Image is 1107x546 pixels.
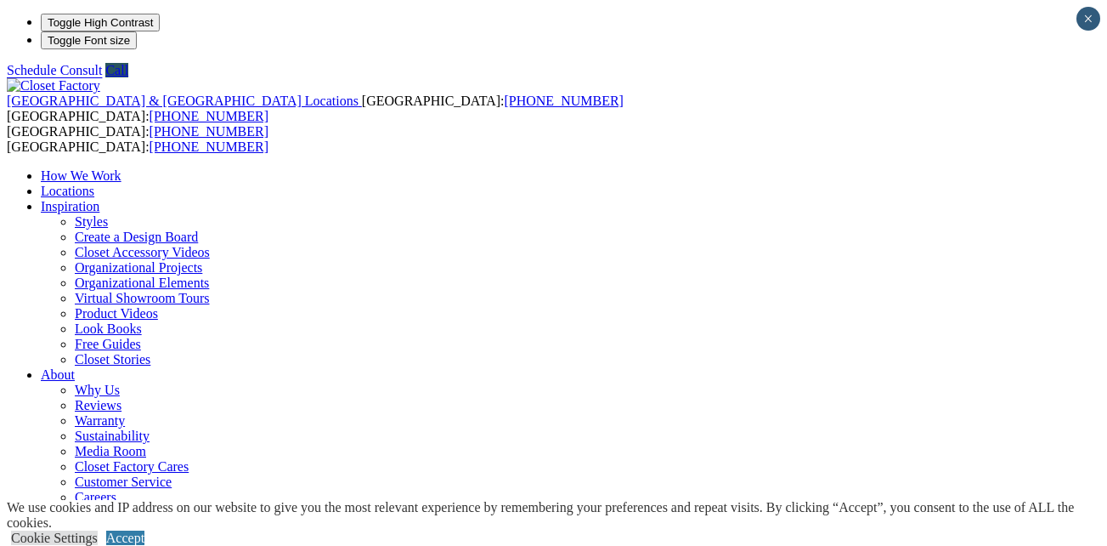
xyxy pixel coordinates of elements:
[75,321,142,336] a: Look Books
[150,124,268,139] a: [PHONE_NUMBER]
[41,199,99,213] a: Inspiration
[75,459,189,474] a: Closet Factory Cares
[75,429,150,443] a: Sustainability
[75,230,198,244] a: Create a Design Board
[75,245,210,259] a: Closet Accessory Videos
[7,500,1107,531] div: We use cookies and IP address on our website to give you the most relevant experience by remember...
[75,306,158,321] a: Product Videos
[75,383,120,397] a: Why Us
[75,475,172,489] a: Customer Service
[504,94,623,108] a: [PHONE_NUMBER]
[75,398,121,412] a: Reviews
[41,14,160,31] button: Toggle High Contrast
[41,184,94,198] a: Locations
[106,531,144,545] a: Accept
[48,34,130,47] span: Toggle Font size
[75,490,116,504] a: Careers
[150,139,268,154] a: [PHONE_NUMBER]
[7,124,268,154] span: [GEOGRAPHIC_DATA]: [GEOGRAPHIC_DATA]:
[7,94,359,108] span: [GEOGRAPHIC_DATA] & [GEOGRAPHIC_DATA] Locations
[105,63,128,77] a: Call
[7,94,362,108] a: [GEOGRAPHIC_DATA] & [GEOGRAPHIC_DATA] Locations
[41,367,75,382] a: About
[7,94,624,123] span: [GEOGRAPHIC_DATA]: [GEOGRAPHIC_DATA]:
[75,291,210,305] a: Virtual Showroom Tours
[7,78,100,94] img: Closet Factory
[75,444,146,458] a: Media Room
[48,16,153,29] span: Toggle High Contrast
[75,352,150,367] a: Closet Stories
[75,260,202,275] a: Organizational Projects
[75,413,125,428] a: Warranty
[150,109,268,123] a: [PHONE_NUMBER]
[41,168,121,183] a: How We Work
[11,531,98,545] a: Cookie Settings
[75,337,141,351] a: Free Guides
[75,214,108,229] a: Styles
[7,63,102,77] a: Schedule Consult
[1076,7,1100,31] button: Close
[75,276,209,290] a: Organizational Elements
[41,31,137,49] button: Toggle Font size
